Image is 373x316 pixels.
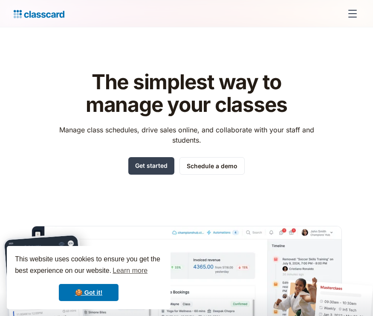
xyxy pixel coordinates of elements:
span: This website uses cookies to ensure you get the best experience on our website. [15,254,162,277]
h1: The simplest way to manage your classes [51,71,322,116]
a: Get started [128,157,174,175]
p: Manage class schedules, drive sales online, and collaborate with your staff and students. [51,125,322,145]
a: learn more about cookies [111,264,149,277]
div: cookieconsent [7,246,171,309]
a: Schedule a demo [179,157,245,175]
a: home [14,8,64,20]
a: dismiss cookie message [59,284,119,301]
div: menu [342,3,359,24]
